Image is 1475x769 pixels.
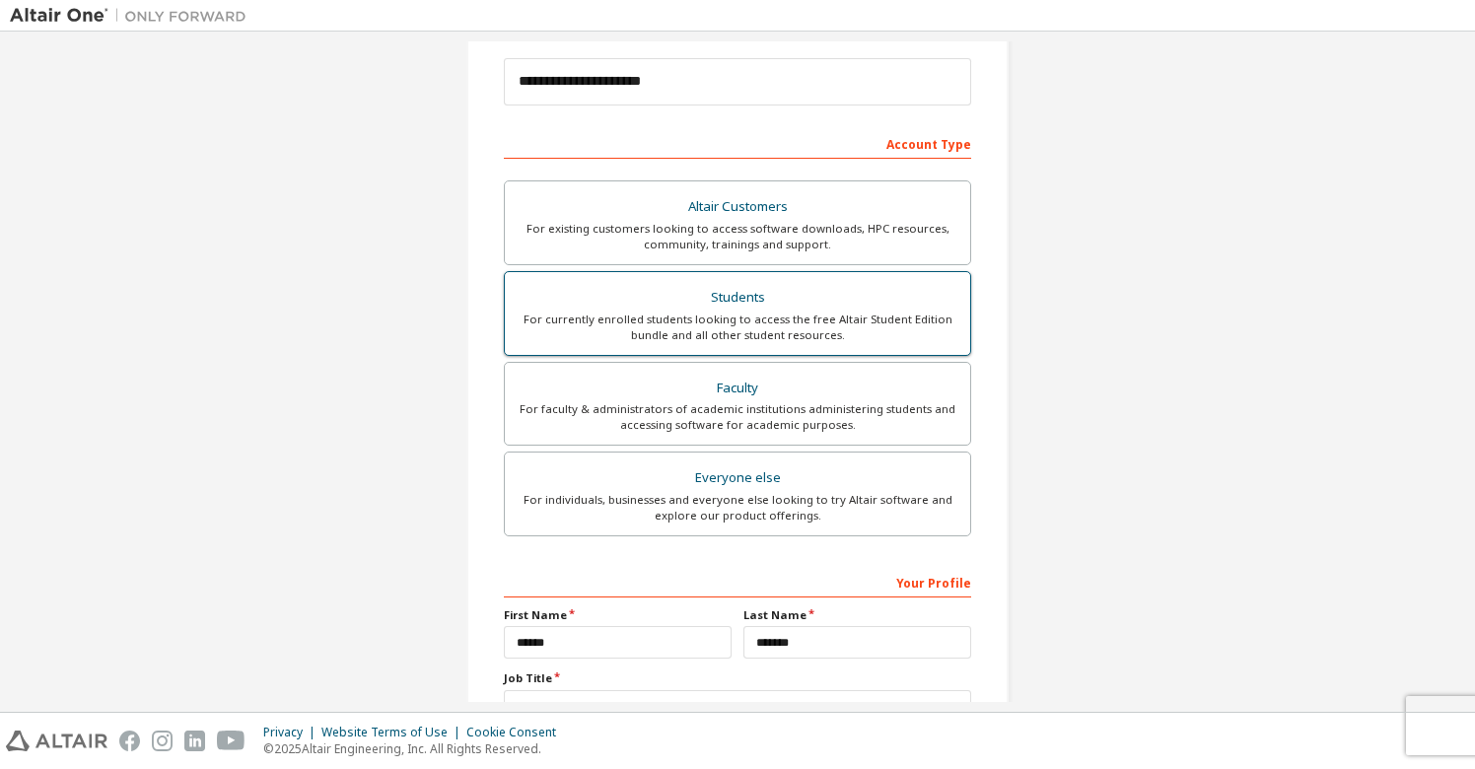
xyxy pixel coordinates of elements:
[321,725,466,740] div: Website Terms of Use
[504,670,971,686] label: Job Title
[152,731,173,751] img: instagram.svg
[517,193,958,221] div: Altair Customers
[517,401,958,433] div: For faculty & administrators of academic institutions administering students and accessing softwa...
[517,312,958,343] div: For currently enrolled students looking to access the free Altair Student Edition bundle and all ...
[119,731,140,751] img: facebook.svg
[743,607,971,623] label: Last Name
[517,464,958,492] div: Everyone else
[263,725,321,740] div: Privacy
[263,740,568,757] p: © 2025 Altair Engineering, Inc. All Rights Reserved.
[517,375,958,402] div: Faculty
[6,731,107,751] img: altair_logo.svg
[504,566,971,597] div: Your Profile
[466,725,568,740] div: Cookie Consent
[517,221,958,252] div: For existing customers looking to access software downloads, HPC resources, community, trainings ...
[517,284,958,312] div: Students
[10,6,256,26] img: Altair One
[184,731,205,751] img: linkedin.svg
[517,492,958,524] div: For individuals, businesses and everyone else looking to try Altair software and explore our prod...
[504,607,732,623] label: First Name
[504,127,971,159] div: Account Type
[217,731,246,751] img: youtube.svg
